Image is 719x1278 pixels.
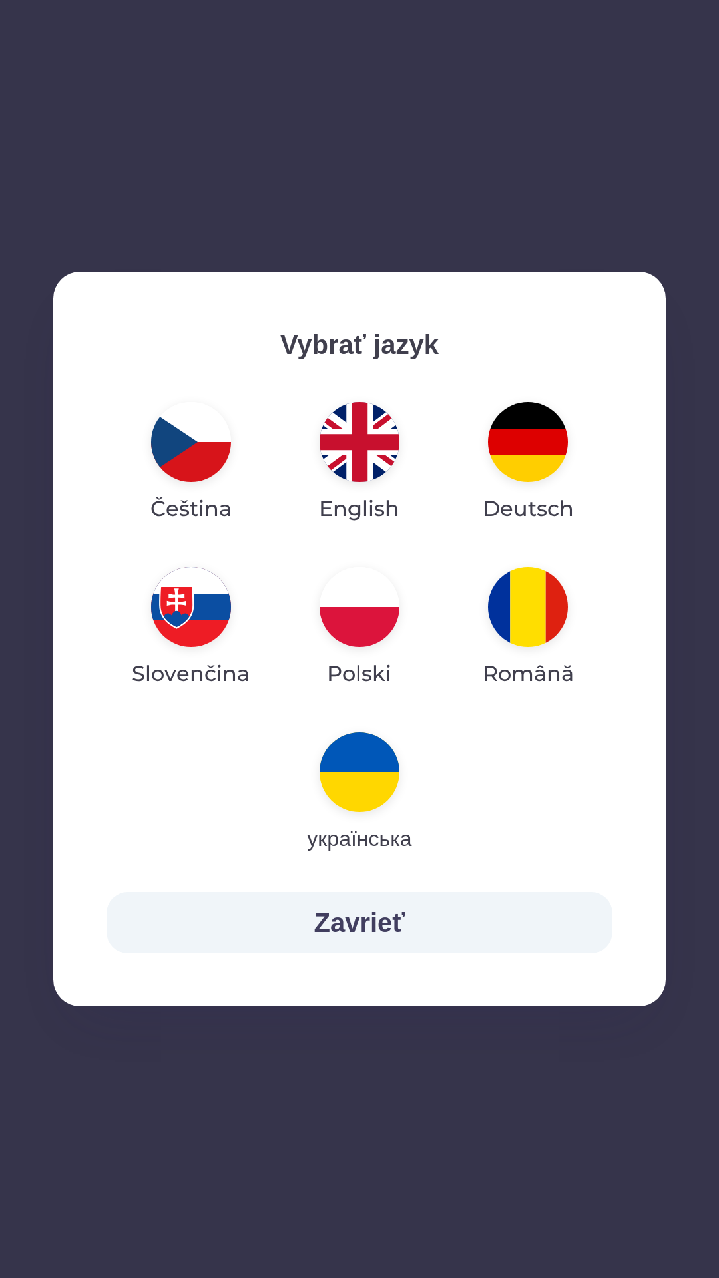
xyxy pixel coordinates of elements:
[320,402,399,482] img: en flag
[151,567,231,647] img: sk flag
[275,722,443,865] button: українська
[107,556,275,700] button: Slovenčina
[287,391,431,535] button: English
[488,567,568,647] img: ro flag
[119,391,264,535] button: Čeština
[319,493,399,525] p: English
[483,493,574,525] p: Deutsch
[488,402,568,482] img: de flag
[107,325,612,365] p: Vybrať jazyk
[132,658,250,690] p: Slovenčina
[320,567,399,647] img: pl flag
[451,391,606,535] button: Deutsch
[107,892,612,953] button: Zavrieť
[288,556,431,700] button: Polski
[320,732,399,812] img: uk flag
[150,493,232,525] p: Čeština
[327,658,391,690] p: Polski
[307,823,411,855] p: українська
[483,658,574,690] p: Română
[151,402,231,482] img: cs flag
[451,556,606,700] button: Română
